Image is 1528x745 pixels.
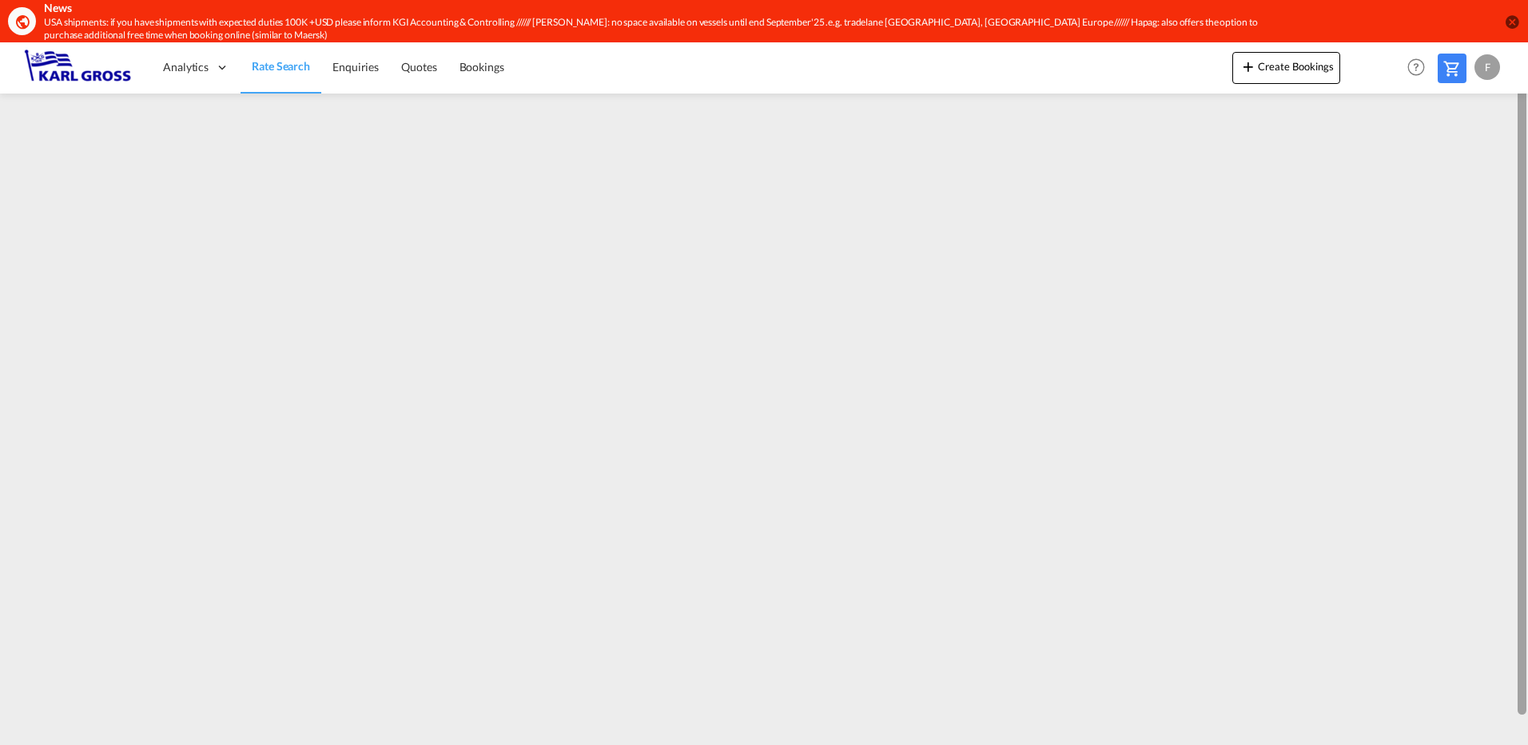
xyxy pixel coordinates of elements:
img: 3269c73066d711f095e541db4db89301.png [24,50,132,86]
a: Quotes [390,42,448,94]
a: Enquiries [321,42,390,94]
div: Help [1403,54,1438,82]
md-icon: icon-plus 400-fg [1239,57,1258,76]
a: Bookings [448,42,515,94]
button: icon-plus 400-fgCreate Bookings [1232,52,1340,84]
div: USA shipments: if you have shipments with expected duties 100K +USD please inform KGI Accounting ... [44,16,1293,43]
div: F [1474,54,1500,80]
span: Analytics [163,59,209,75]
span: Quotes [401,60,436,74]
span: Enquiries [332,60,379,74]
span: Help [1403,54,1430,81]
button: icon-close-circle [1504,14,1520,30]
span: Rate Search [252,59,310,73]
md-icon: icon-earth [14,14,30,30]
a: Rate Search [241,42,321,94]
div: Analytics [152,42,241,94]
span: Bookings [460,60,504,74]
